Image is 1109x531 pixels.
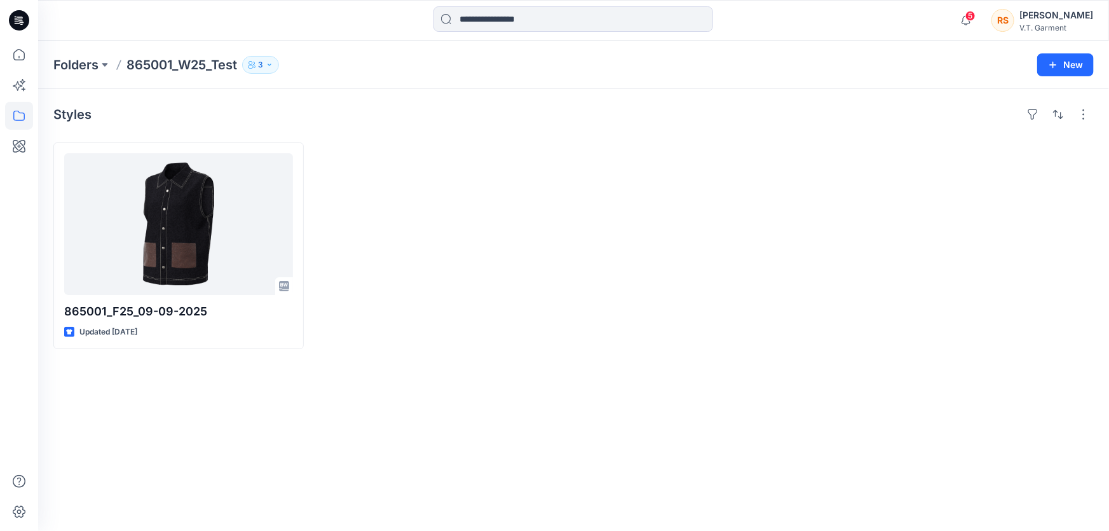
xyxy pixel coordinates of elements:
a: Folders [53,56,99,74]
div: RS [991,9,1014,32]
a: 865001_F25_09-09-2025 [64,153,293,295]
div: V.T. Garment [1019,23,1093,32]
p: 865001_F25_09-09-2025 [64,303,293,321]
h4: Styles [53,107,92,122]
div: [PERSON_NAME] [1019,8,1093,23]
button: New [1037,53,1094,76]
p: 3 [258,58,263,72]
p: 865001_W25_Test [126,56,237,74]
button: 3 [242,56,279,74]
p: Updated [DATE] [79,326,137,339]
span: 5 [965,11,976,21]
